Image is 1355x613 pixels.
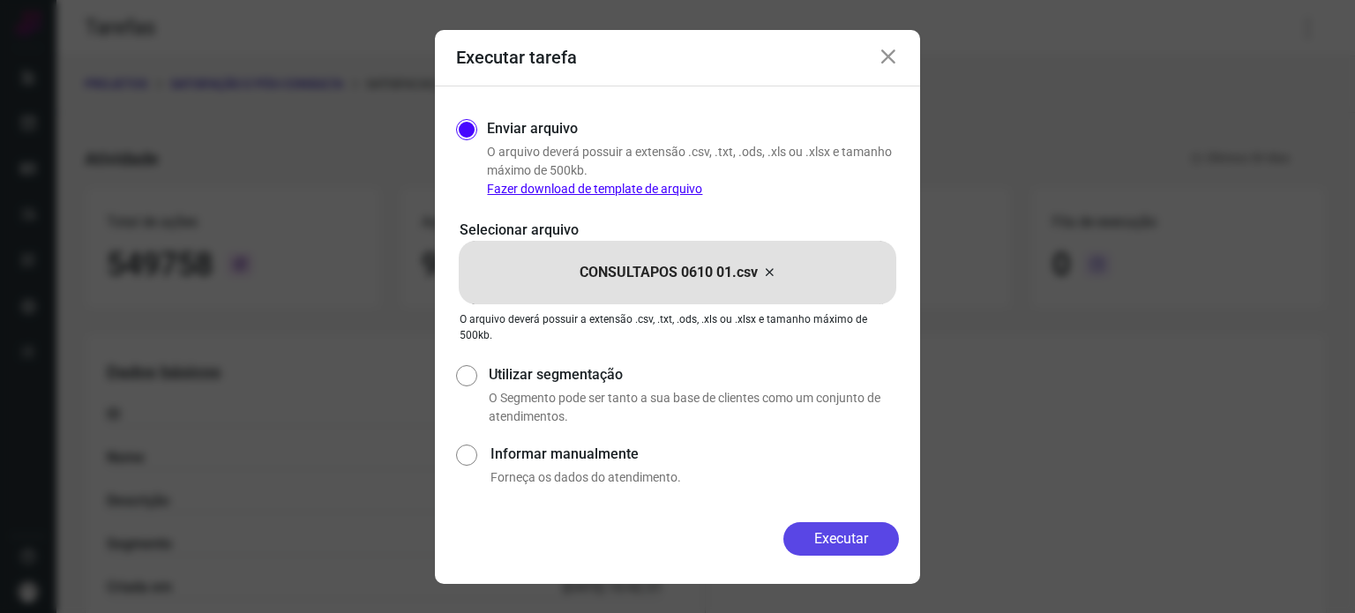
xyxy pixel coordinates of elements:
label: Utilizar segmentação [489,364,899,385]
p: CONSULTAPOS 0610 01.csv [580,262,758,283]
a: Fazer download de template de arquivo [487,182,702,196]
p: O Segmento pode ser tanto a sua base de clientes como um conjunto de atendimentos. [489,389,899,426]
h3: Executar tarefa [456,47,577,68]
p: O arquivo deverá possuir a extensão .csv, .txt, .ods, .xls ou .xlsx e tamanho máximo de 500kb. [460,311,895,343]
button: Executar [783,522,899,556]
p: Selecionar arquivo [460,220,895,241]
p: Forneça os dados do atendimento. [490,468,899,487]
p: O arquivo deverá possuir a extensão .csv, .txt, .ods, .xls ou .xlsx e tamanho máximo de 500kb. [487,143,899,198]
label: Enviar arquivo [487,118,578,139]
label: Informar manualmente [490,444,899,465]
